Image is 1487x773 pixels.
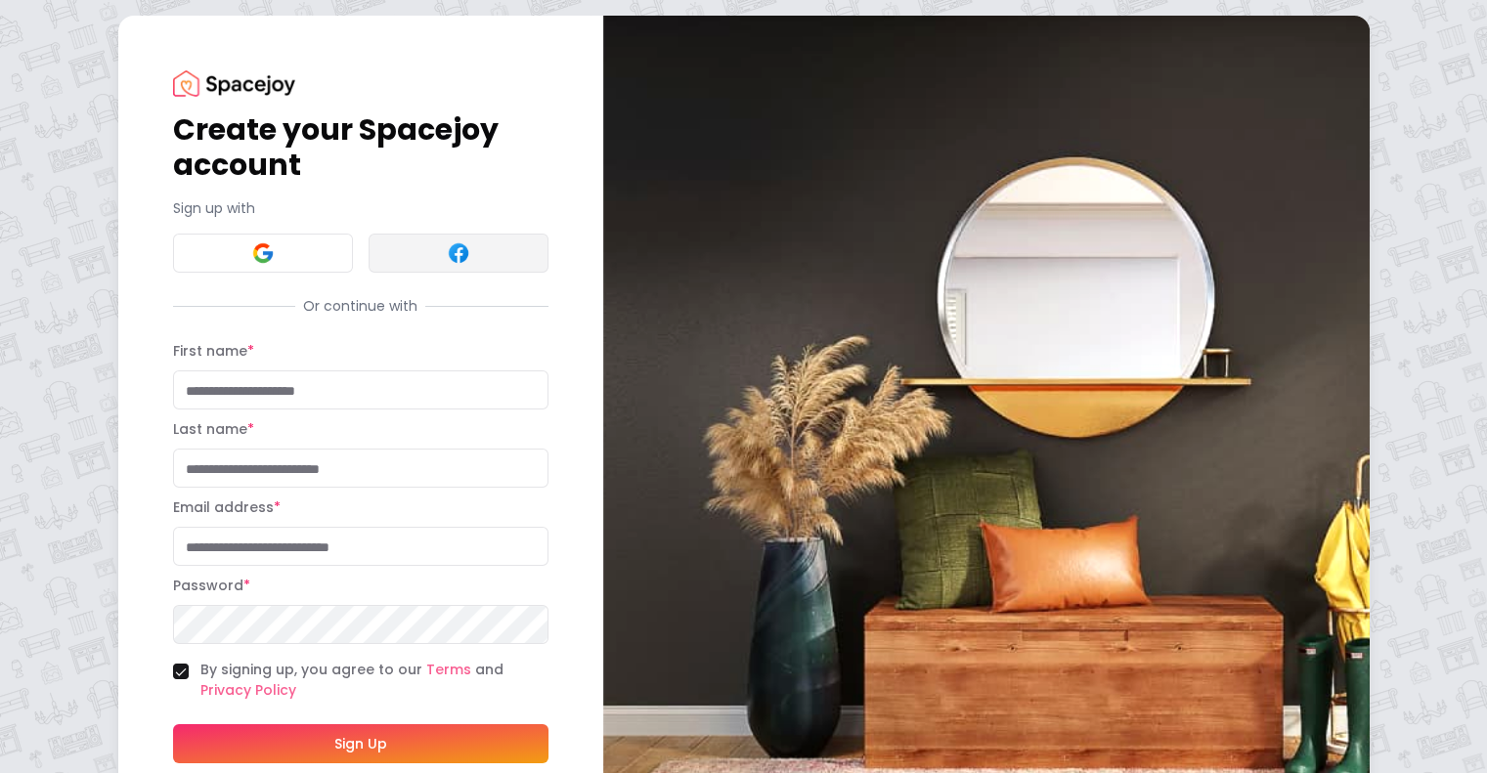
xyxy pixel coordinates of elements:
[295,296,425,316] span: Or continue with
[173,112,548,183] h1: Create your Spacejoy account
[200,680,296,700] a: Privacy Policy
[173,198,548,218] p: Sign up with
[173,419,254,439] label: Last name
[173,576,250,595] label: Password
[173,341,254,361] label: First name
[173,724,548,763] button: Sign Up
[173,497,281,517] label: Email address
[447,241,470,265] img: Facebook signin
[200,660,548,701] label: By signing up, you agree to our and
[426,660,471,679] a: Terms
[173,70,295,97] img: Spacejoy Logo
[251,241,275,265] img: Google signin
